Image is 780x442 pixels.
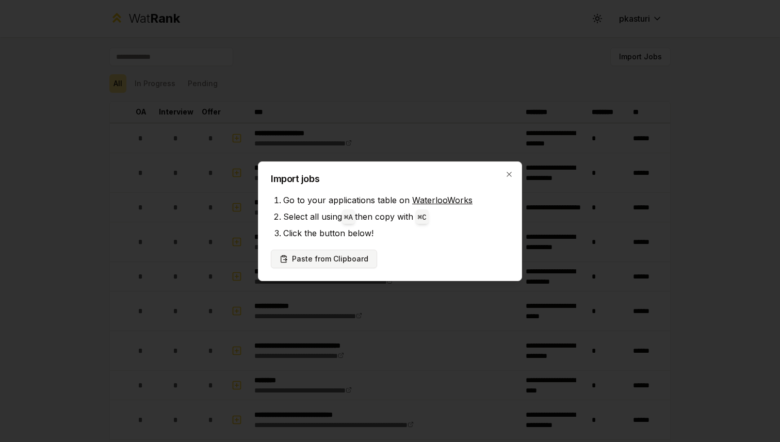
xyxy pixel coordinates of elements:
code: ⌘ C [418,214,427,222]
button: Paste from Clipboard [271,250,377,268]
li: Click the button below! [283,225,509,241]
h2: Import jobs [271,174,509,184]
li: Go to your applications table on [283,192,509,208]
a: WaterlooWorks [412,195,473,205]
li: Select all using then copy with [283,208,509,225]
code: ⌘ A [344,214,353,222]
